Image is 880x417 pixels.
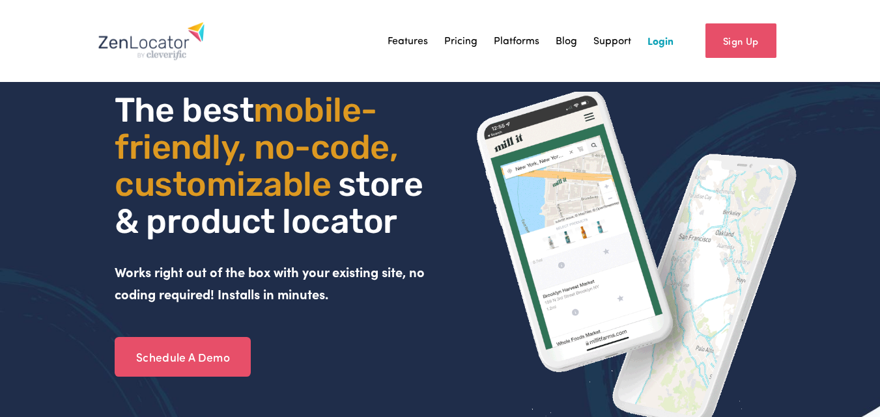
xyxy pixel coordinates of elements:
[115,90,405,204] span: mobile- friendly, no-code, customizable
[115,337,251,377] a: Schedule A Demo
[115,164,430,241] span: store & product locator
[115,90,253,130] span: The best
[705,23,776,58] a: Sign Up
[98,21,205,61] img: Zenlocator
[388,31,428,51] a: Features
[556,31,577,51] a: Blog
[593,31,631,51] a: Support
[647,31,674,51] a: Login
[115,263,428,303] strong: Works right out of the box with your existing site, no coding required! Installs in minutes.
[444,31,477,51] a: Pricing
[494,31,539,51] a: Platforms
